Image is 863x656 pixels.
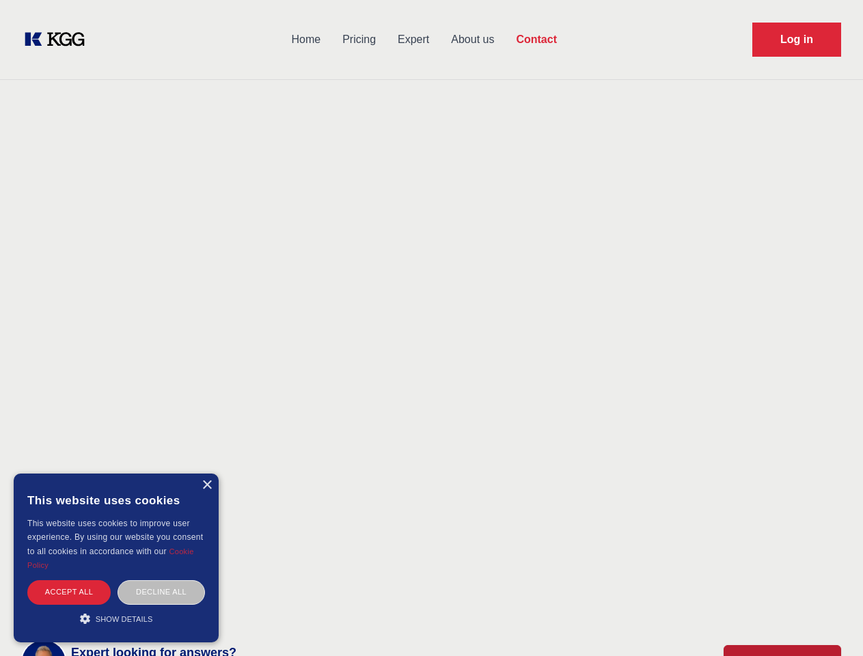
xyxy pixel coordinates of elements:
[27,519,203,556] span: This website uses cookies to improve user experience. By using our website you consent to all coo...
[55,461,191,477] a: @knowledgegategroup
[55,362,323,379] p: [PERSON_NAME][STREET_ADDRESS],
[16,143,847,171] h2: Contact
[27,547,194,569] a: Cookie Policy
[578,242,771,256] label: Last Name*
[27,484,205,517] div: This website uses cookies
[440,22,505,57] a: About us
[55,324,323,340] p: We would love to hear from you.
[795,590,863,656] iframe: Chat Widget
[202,480,212,491] div: Close
[505,22,568,57] a: Contact
[118,580,205,604] div: Decline all
[79,411,178,428] a: [PHONE_NUMBER]
[364,242,556,256] label: First Name*
[280,22,331,57] a: Home
[569,556,637,567] a: Privacy Policy
[402,553,730,570] p: By selecting this, you agree to the and .
[387,22,440,57] a: Expert
[79,436,264,452] a: [EMAIL_ADDRESS][DOMAIN_NAME]
[27,580,111,604] div: Accept all
[752,23,841,57] a: Request Demo
[16,182,847,198] p: Any questions or remarks? Just write us a message and we will get back to you as soon as possible!
[364,459,771,473] label: Message
[364,590,771,624] button: Let's talk
[364,303,771,317] label: Email*
[364,398,556,411] label: Phone Number*
[402,366,463,380] div: I am an expert
[331,22,387,57] a: Pricing
[96,615,153,623] span: Show details
[55,379,323,395] p: [GEOGRAPHIC_DATA], [GEOGRAPHIC_DATA]
[578,398,771,411] label: Organization*
[27,612,205,625] div: Show details
[661,556,727,567] a: Cookie Policy
[22,29,96,51] a: KOL Knowledge Platform: Talk to Key External Experts (KEE)
[55,291,323,316] h2: Contact Information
